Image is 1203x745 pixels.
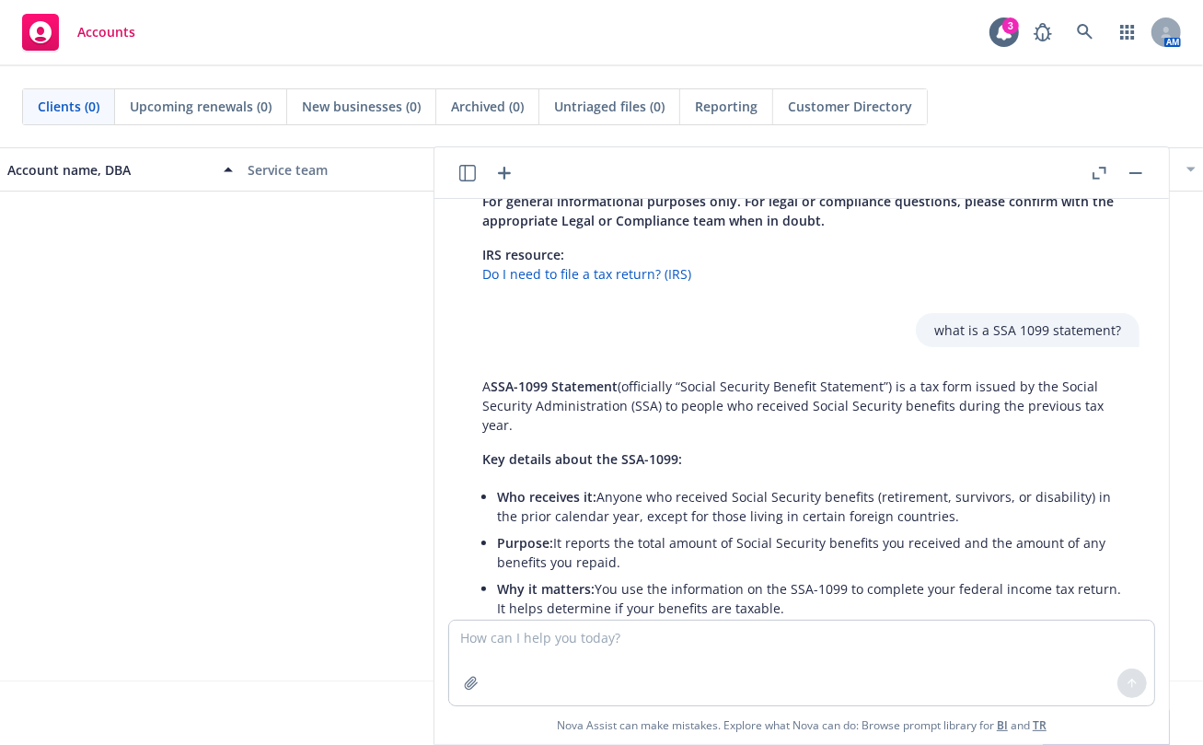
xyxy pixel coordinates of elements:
[788,97,912,116] span: Customer Directory
[482,265,691,283] a: Do I need to file a tax return? (IRS)
[15,6,143,58] a: Accounts
[77,25,135,40] span: Accounts
[442,706,1162,744] span: Nova Assist can make mistakes. Explore what Nova can do: Browse prompt library for and
[497,576,1121,622] li: You use the information on the SSA-1099 to complete your federal income tax return. It helps dete...
[482,246,564,263] span: IRS resource:
[482,377,1121,435] p: A (officially “Social Security Benefit Statement”) is a tax form issued by the Social Security Ad...
[497,580,595,598] span: Why it matters:
[497,530,1121,576] li: It reports the total amount of Social Security benefits you received and the amount of any benefi...
[497,483,1121,530] li: Anyone who received Social Security benefits (retirement, survivors, or disability) in the prior ...
[497,534,553,552] span: Purpose:
[1002,17,1019,34] div: 3
[1024,14,1061,51] a: Report a Bug
[934,320,1121,340] p: what is a SSA 1099 statement?
[451,97,524,116] span: Archived (0)
[695,97,758,116] span: Reporting
[1109,14,1146,51] a: Switch app
[130,97,272,116] span: Upcoming renewals (0)
[240,147,480,192] button: Service team
[302,97,421,116] span: New businesses (0)
[482,450,682,468] span: Key details about the SSA-1099:
[38,97,99,116] span: Clients (0)
[997,717,1008,733] a: BI
[554,97,665,116] span: Untriaged files (0)
[1033,717,1047,733] a: TR
[497,488,596,506] span: Who receives it:
[7,160,213,180] div: Account name, DBA
[248,160,473,180] div: Service team
[491,378,618,395] span: SSA-1099 Statement
[1067,14,1104,51] a: Search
